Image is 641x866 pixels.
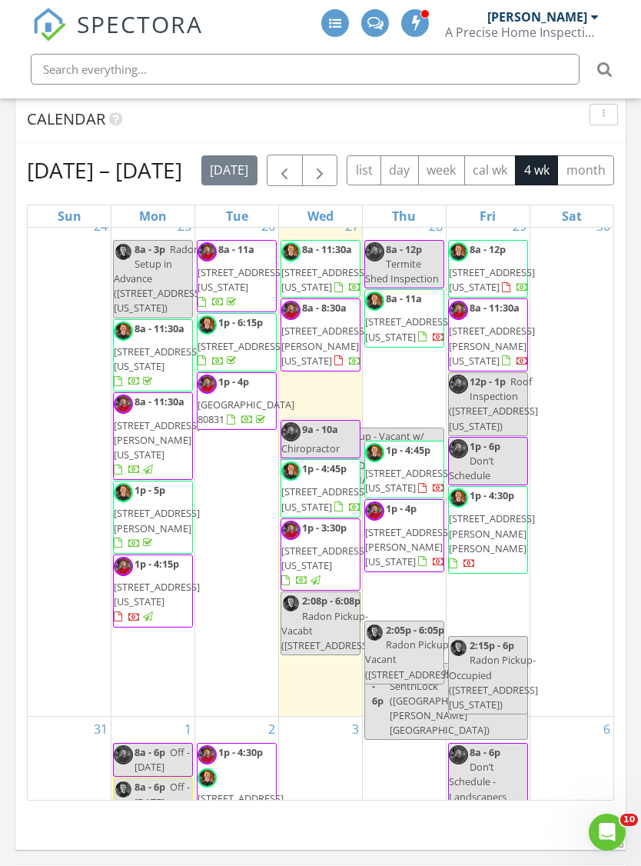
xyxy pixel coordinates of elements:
a: 8a - 12p [STREET_ADDRESS][US_STATE] [449,242,535,294]
a: 8a - 11:30a [STREET_ADDRESS][US_STATE] [114,321,200,388]
span: Calendar [27,108,105,129]
button: month [557,155,614,185]
span: [STREET_ADDRESS][US_STATE] [365,315,451,343]
a: 1p - 4p [GEOGRAPHIC_DATA] 80831 [198,375,294,426]
h2: [DATE] – [DATE] [27,155,182,185]
span: 10 [620,814,638,826]
img: 5d41ec6cd27e487f914cfc3021816d52.jpeg [449,439,468,458]
span: 1p - 4:15p [135,557,179,571]
img: img_2854.jpeg [449,638,468,658]
a: 1p - 4:45p [STREET_ADDRESS][US_STATE] [365,443,451,495]
span: [STREET_ADDRESS][PERSON_NAME][US_STATE] [114,418,200,461]
button: 4 wk [515,155,558,185]
a: 8a - 11:30a [STREET_ADDRESS][PERSON_NAME][US_STATE] [113,392,193,480]
span: 1p - 6p [470,439,500,453]
span: 8a - 8:30a [302,301,347,315]
img: img_2851.jpeg [114,483,133,502]
td: Go to September 4, 2025 [362,717,446,849]
img: 5d41ec6cd27e487f914cfc3021816d52.jpeg [449,745,468,764]
td: Go to August 30, 2025 [530,214,613,717]
span: 8a - 6p [470,745,500,759]
span: [STREET_ADDRESS][PERSON_NAME] [114,506,200,535]
img: The Best Home Inspection Software - Spectora [32,8,66,42]
span: 1p - 4p [386,501,417,515]
button: [DATE] [201,155,257,185]
img: 5d41ec6cd27e487f914cfc3021816d52.jpeg [449,301,468,320]
span: 2:15p - 6p [470,638,514,652]
span: 9a - 10a [302,422,338,436]
a: 1p - 5p [STREET_ADDRESS][PERSON_NAME] [113,481,193,554]
span: Radon Pickup- Vacant ([STREET_ADDRESS]) [365,638,457,681]
span: 1p - 5p [135,483,165,497]
span: [STREET_ADDRESS] [198,339,284,353]
span: 8a - 11:30a [302,242,352,256]
span: 8a - 12p [386,242,422,256]
span: 8:30a - 6p [288,428,305,489]
a: 8a - 8:30a [STREET_ADDRESS][PERSON_NAME][US_STATE] [281,298,360,371]
a: 8a - 11:30a [STREET_ADDRESS][US_STATE] [113,319,193,392]
span: Radon Pickup-Vacabt ([STREET_ADDRESS]) [281,609,374,652]
td: Go to September 2, 2025 [195,717,279,849]
img: 5d41ec6cd27e487f914cfc3021816d52.jpeg [281,422,301,441]
a: Go to September 3, 2025 [349,717,362,741]
div: A Precise Home Inspection [445,25,599,40]
span: 8a - 6p [135,745,165,759]
a: 1p - 4:15p [STREET_ADDRESS][US_STATE] [114,557,200,624]
div: [PERSON_NAME] [487,9,587,25]
img: 5d41ec6cd27e487f914cfc3021816d52.jpeg [281,521,301,540]
img: 5d41ec6cd27e487f914cfc3021816d52.jpeg [114,557,133,576]
span: [STREET_ADDRESS][US_STATE] [281,265,367,294]
a: Saturday [559,205,585,227]
a: Sunday [55,205,85,227]
button: day [380,155,419,185]
span: [STREET_ADDRESS][US_STATE] [198,265,284,294]
button: cal wk [464,155,516,185]
img: img_2854.jpeg [365,623,384,642]
span: 8a - 11:30a [135,395,184,408]
span: Radon Setup in Advance ([STREET_ADDRESS][US_STATE]) [114,242,203,315]
span: Off - [DATE] [135,780,190,808]
button: list [347,155,381,185]
span: [STREET_ADDRESS][PERSON_NAME][US_STATE] [365,525,451,568]
a: Go to September 1, 2025 [181,717,194,741]
a: 8a - 11a [STREET_ADDRESS][US_STATE] [364,289,444,348]
a: 1p - 3:30p [STREET_ADDRESS][US_STATE] [281,521,367,588]
span: 2:05p - 6:05p [386,623,444,637]
span: Termite Shed Inspection [365,257,439,285]
img: 5d41ec6cd27e487f914cfc3021816d52.jpeg [198,242,217,261]
a: 1p - 4:45p [STREET_ADDRESS][US_STATE] [364,441,444,499]
span: 1p - 4:30p [470,488,514,502]
a: Monday [136,205,170,227]
span: Radon Pickup - Vacant w/ SentriLock ([GEOGRAPHIC_DATA][PERSON_NAME][GEOGRAPHIC_DATA]) [390,664,506,738]
span: [STREET_ADDRESS][US_STATE] [281,544,367,572]
span: 8a - 11:30a [135,321,184,335]
img: 5d41ec6cd27e487f914cfc3021816d52.jpeg [198,375,217,394]
span: 1p - 4p [218,375,249,388]
img: img_2851.jpeg [281,461,301,481]
button: Next [302,155,338,186]
img: 5d41ec6cd27e487f914cfc3021816d52.jpeg [365,242,384,261]
img: 5d41ec6cd27e487f914cfc3021816d52.jpeg [198,745,217,764]
span: Radon Pickup-Occupied ([STREET_ADDRESS][US_STATE]) [449,653,538,711]
a: Friday [477,205,499,227]
img: img_2851.jpeg [281,242,301,261]
a: 1p - 3:30p [STREET_ADDRESS][US_STATE] [281,518,360,591]
span: 1p - 4:30p [218,745,263,759]
td: Go to September 1, 2025 [111,717,195,849]
span: [STREET_ADDRESS][US_STATE] [449,265,535,294]
img: 5d41ec6cd27e487f914cfc3021816d52.jpeg [449,375,468,394]
span: Radon Pickup - Vacant w/ SentriLock ([STREET_ADDRESS][PERSON_NAME][US_STATE]) [308,429,440,488]
button: week [418,155,465,185]
span: [STREET_ADDRESS][PERSON_NAME][US_STATE] [281,324,367,367]
img: img_2851.jpeg [198,768,217,788]
a: Go to August 31, 2025 [91,717,111,741]
span: 1p - 4:45p [386,443,430,457]
span: Don’t Schedule - Landscapers [449,760,506,803]
td: Go to August 24, 2025 [28,214,111,717]
a: Go to September 6, 2025 [600,717,613,741]
span: [STREET_ADDRESS][PERSON_NAME][US_STATE] [449,324,535,367]
a: 1p - 4p [STREET_ADDRESS][PERSON_NAME][US_STATE] [365,501,451,568]
img: img_2851.jpeg [449,488,468,508]
span: 1:10p - 6p [371,664,387,739]
a: 1p - 4p [STREET_ADDRESS][PERSON_NAME][US_STATE] [364,499,444,572]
